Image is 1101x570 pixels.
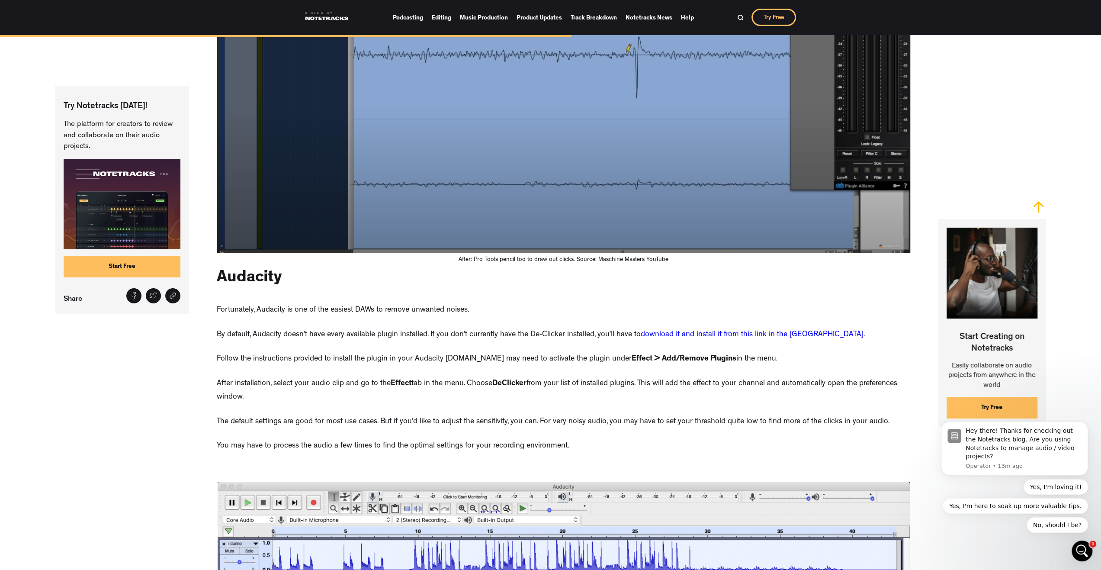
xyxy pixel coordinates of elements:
a: Notetracks News [626,11,672,24]
a: Product Updates [517,11,562,24]
p: Fortunately, Audacity is one of the easiest DAWs to remove unwanted noises. [217,304,469,318]
strong: Effect [391,380,411,388]
a: Try Free [751,9,796,26]
a: Podcasting [393,11,423,24]
a: download it and install it from this link in the [GEOGRAPHIC_DATA] [641,331,863,339]
a: Editing [432,11,451,24]
span: 1 [1089,541,1096,547]
iframe: Intercom live chat [1072,541,1092,561]
img: Search Bar [737,14,744,21]
img: Share link icon [169,292,177,299]
a: Help [681,11,694,24]
p: The platform for creators to review and collaborate on their audio projects. [64,119,180,152]
a: Try Free [947,397,1037,419]
p: Start Creating on Notetracks [938,325,1046,355]
strong: DeClicker [492,380,526,388]
a: Music Production [460,11,508,24]
h2: Audacity [217,268,282,289]
figcaption: After: Pro Tools pencil too to draw out clicks. Source: Maschine Masters YouTube [217,255,910,264]
p: After installation, select your audio clip and go to the tab in the menu. Choose from your list o... [217,377,910,405]
a: Tweet [146,288,161,303]
p: Follow the instructions provided to install the plugin in your Audacity [DOMAIN_NAME] may need to... [217,353,777,367]
p: Easily collaborate on audio projects from anywhere in the world [938,361,1046,390]
p: Share [64,293,87,305]
p: Try Notetracks [DATE]! [64,101,180,113]
p: By default, Audacity doesn’t have every available plugin installed. If you don’t currently have t... [217,328,865,342]
a: Start Free [64,256,180,277]
a: Track Breakdown [571,11,617,24]
p: The default settings are good for most use cases. But if you’d like to adjust the sensitivity, yo... [217,415,889,429]
p: You may have to process the audio a few times to find the optimal settings for your recording env... [217,440,569,454]
a: Share on Facebook [126,288,141,303]
strong: Effect > Add/Remove Plugins [632,355,736,363]
iframe: Intercom notifications message [928,420,1101,566]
